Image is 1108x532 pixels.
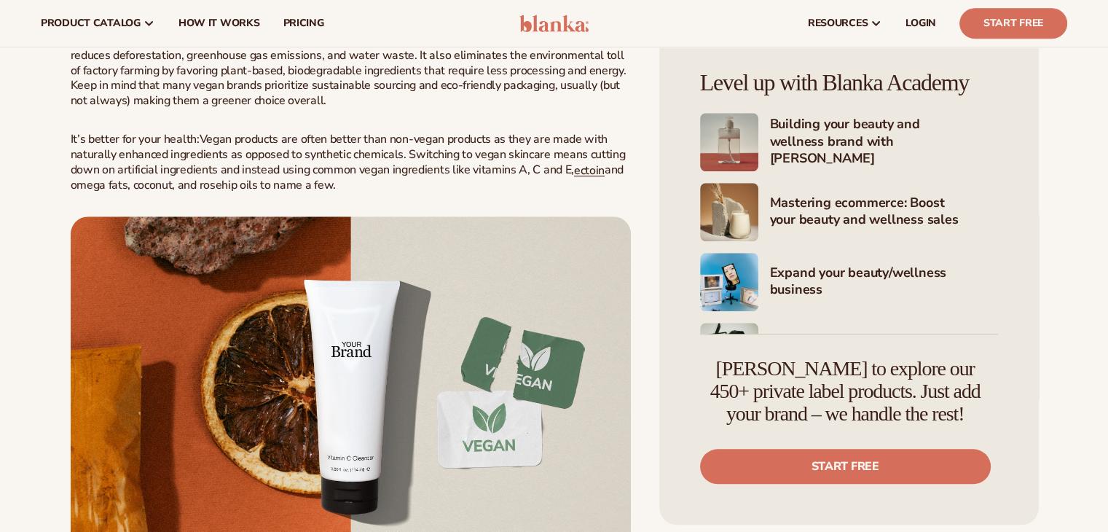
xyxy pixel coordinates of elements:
span: LOGIN [905,17,936,29]
span: Vegan products are often better than non-vegan products as they are made with naturally enhanced ... [71,131,626,178]
a: Start free [700,449,991,484]
img: Shopify Image 3 [700,183,758,241]
span: resources [808,17,868,29]
h4: Mastering ecommerce: Boost your beauty and wellness sales [770,195,998,230]
a: Start Free [959,8,1067,39]
a: Shopify Image 2 Building your beauty and wellness brand with [PERSON_NAME] [700,113,998,171]
h4: [PERSON_NAME] to explore our 450+ private label products. Just add your brand – we handle the rest! [700,358,991,425]
img: Shopify Image 4 [700,253,758,311]
a: ectoin [574,162,605,178]
span: Vegan skincare usually avoids resource-heavy animal byproducts, which reduces deforestation, gree... [71,32,626,109]
h4: Expand your beauty/wellness business [770,265,998,300]
span: How It Works [178,17,260,29]
img: Shopify Image 5 [700,323,758,381]
span: and omega fats, coconut, and rosehip oils to name a few. [71,162,624,194]
a: Shopify Image 5 Marketing your beauty and wellness brand 101 [700,323,998,381]
img: Shopify Image 2 [700,113,758,171]
span: It’s better for your health: [71,131,200,147]
span: pricing [283,17,323,29]
img: logo [519,15,589,32]
h4: Building your beauty and wellness brand with [PERSON_NAME] [770,116,998,168]
a: Shopify Image 3 Mastering ecommerce: Boost your beauty and wellness sales [700,183,998,241]
span: product catalog [41,17,141,29]
a: Shopify Image 4 Expand your beauty/wellness business [700,253,998,311]
h4: Level up with Blanka Academy [700,70,998,95]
